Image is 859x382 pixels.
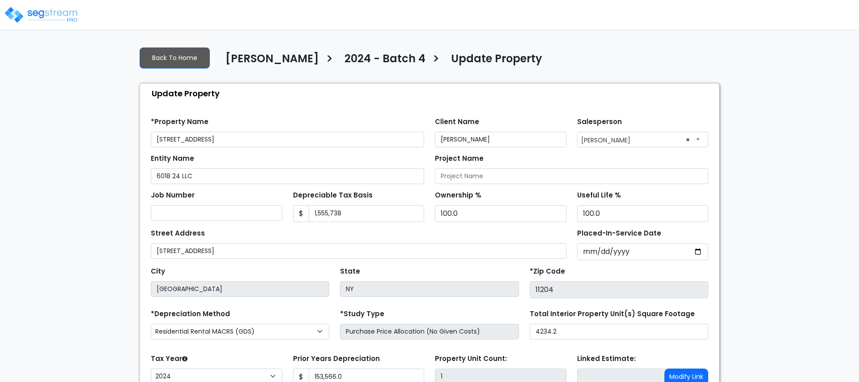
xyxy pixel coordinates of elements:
label: Entity Name [151,154,194,164]
h4: 2024 - Batch 4 [344,52,425,68]
input: Ownership [435,205,566,222]
label: Property Unit Count: [435,354,507,364]
h3: > [326,52,333,69]
label: Job Number [151,190,195,201]
label: Total Interior Property Unit(s) Square Footage [530,309,695,319]
label: *Property Name [151,117,208,127]
span: × [686,133,690,146]
h3: > [432,52,440,69]
a: [PERSON_NAME] [219,52,319,71]
label: *Zip Code [530,266,565,277]
input: Client Name [435,132,566,147]
label: City [151,266,165,277]
label: Salesperson [577,117,622,127]
h4: Update Property [451,52,542,68]
span: Asher Fried [578,132,708,146]
span: Asher Fried [577,132,709,147]
input: 0.00 [309,205,425,222]
input: Project Name [435,168,708,184]
label: Useful Life % [577,190,621,201]
label: Prior Years Depreciation [293,354,380,364]
label: Linked Estimate: [577,354,636,364]
img: logo_pro_r.png [4,6,80,24]
a: Update Property [444,52,542,71]
label: Ownership % [435,190,481,201]
input: Zip Code [530,281,708,298]
label: *Depreciation Method [151,309,230,319]
label: State [340,266,360,277]
input: Property Name [151,132,424,147]
input: total square foot [530,324,708,339]
label: Street Address [151,228,205,239]
a: 2024 - Batch 4 [338,52,425,71]
input: Depreciation [577,205,709,222]
input: Street Address [151,243,566,259]
h4: [PERSON_NAME] [225,52,319,68]
label: Project Name [435,154,484,164]
label: Client Name [435,117,479,127]
label: Placed-In-Service Date [577,228,661,239]
a: Back To Home [140,47,210,69]
label: *Study Type [340,309,384,319]
input: Entity Name [151,168,424,184]
label: Tax Year [151,354,187,364]
div: Update Property [145,84,719,103]
label: Depreciable Tax Basis [293,190,373,201]
span: $ [293,205,309,222]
